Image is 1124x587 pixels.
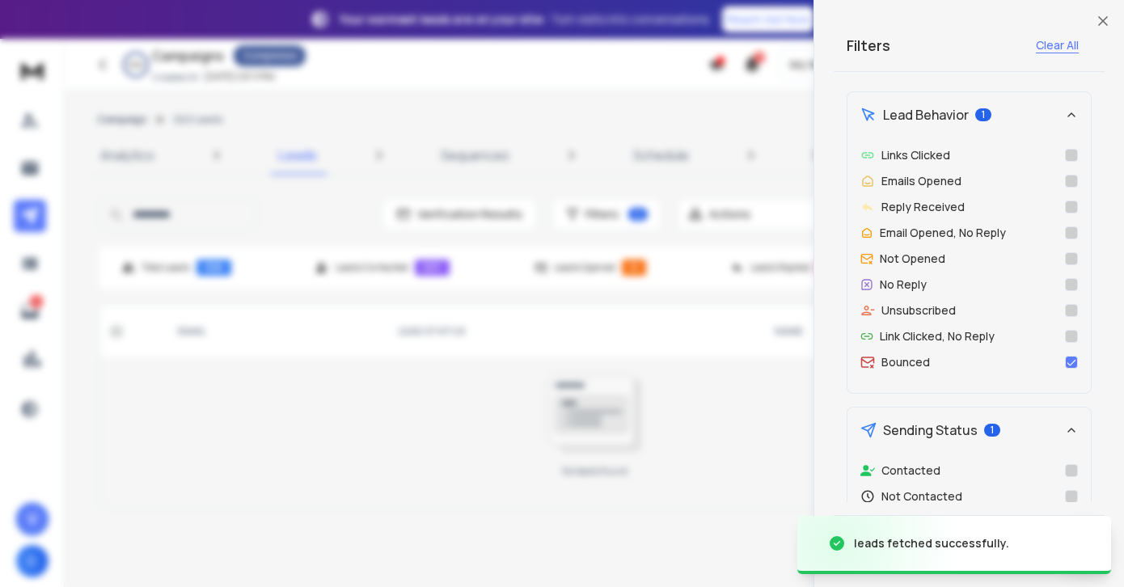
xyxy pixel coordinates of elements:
[880,277,927,293] p: No Reply
[880,251,945,267] p: Not Opened
[975,108,991,121] span: 1
[847,137,1091,393] div: Lead Behavior1
[881,147,950,163] p: Links Clicked
[880,328,995,344] p: Link Clicked, No Reply
[883,420,978,440] span: Sending Status
[883,105,969,125] span: Lead Behavior
[881,302,956,319] p: Unsubscribed
[881,462,940,479] p: Contacted
[881,488,962,505] p: Not Contacted
[881,199,965,215] p: Reply Received
[881,173,961,189] p: Emails Opened
[1023,29,1092,61] button: Clear All
[847,34,890,57] h2: Filters
[847,408,1091,453] button: Sending Status1
[847,92,1091,137] button: Lead Behavior1
[984,424,1000,437] span: 1
[880,225,1006,241] p: Email Opened, No Reply
[881,354,930,370] p: Bounced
